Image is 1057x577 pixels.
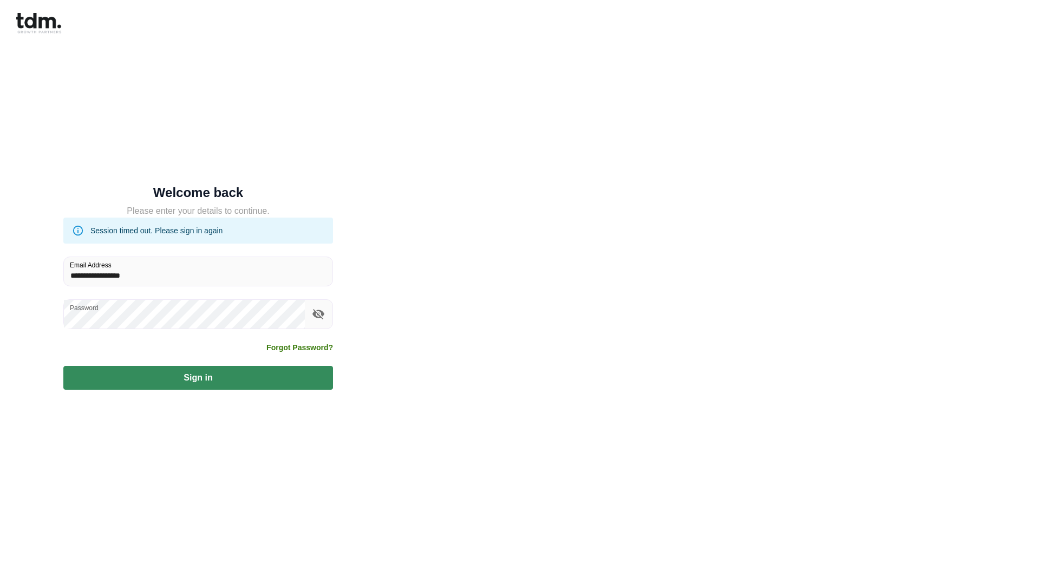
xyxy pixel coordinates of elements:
[63,205,333,218] h5: Please enter your details to continue.
[90,221,223,240] div: Session timed out. Please sign in again
[266,342,333,353] a: Forgot Password?
[63,366,333,390] button: Sign in
[70,260,112,270] label: Email Address
[70,303,99,312] label: Password
[63,187,333,198] h5: Welcome back
[309,305,328,323] button: toggle password visibility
